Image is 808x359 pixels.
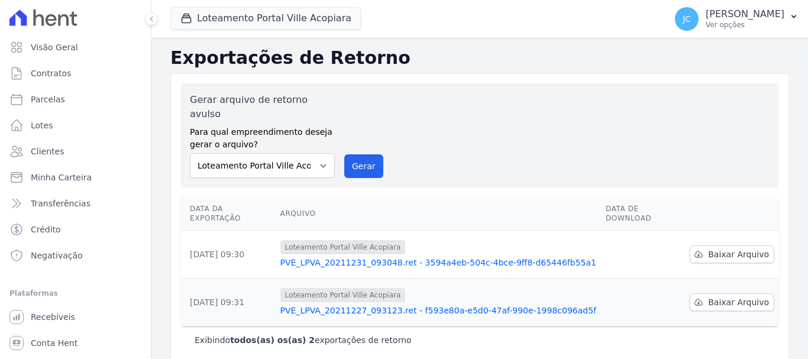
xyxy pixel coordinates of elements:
h2: Exportações de Retorno [170,47,789,69]
span: Loteamento Portal Ville Acopiara [280,240,406,254]
a: Baixar Arquivo [690,245,774,263]
span: Recebíveis [31,311,75,323]
span: Minha Carteira [31,172,92,183]
a: Clientes [5,140,146,163]
span: Baixar Arquivo [708,296,769,308]
span: Visão Geral [31,41,78,53]
label: Gerar arquivo de retorno avulso [190,93,335,121]
a: Negativação [5,244,146,267]
p: Ver opções [706,20,784,30]
span: Baixar Arquivo [708,248,769,260]
button: Gerar [344,154,383,178]
th: Data da Exportação [180,197,276,231]
td: [DATE] 09:30 [180,231,276,279]
a: PVE_LPVA_20211231_093048.ret - 3594a4eb-504c-4bce-9ff8-d65446fb55a1 [280,257,596,269]
a: Baixar Arquivo [690,293,774,311]
a: Minha Carteira [5,166,146,189]
span: Negativação [31,250,83,261]
a: Recebíveis [5,305,146,329]
a: Transferências [5,192,146,215]
span: Contratos [31,67,71,79]
a: Contratos [5,62,146,85]
label: Para qual empreendimento deseja gerar o arquivo? [190,121,335,151]
a: Lotes [5,114,146,137]
span: Parcelas [31,93,65,105]
span: Crédito [31,224,61,235]
span: Conta Hent [31,337,77,349]
a: Conta Hent [5,331,146,355]
p: [PERSON_NAME] [706,8,784,20]
th: Arquivo [276,197,601,231]
span: Transferências [31,198,91,209]
span: Clientes [31,145,64,157]
div: Plataformas [9,286,141,300]
th: Data de Download [601,197,685,231]
td: [DATE] 09:31 [180,279,276,326]
button: JC [PERSON_NAME] Ver opções [665,2,808,35]
a: Visão Geral [5,35,146,59]
a: PVE_LPVA_20211227_093123.ret - f593e80a-e5d0-47af-990e-1998c096ad5f [280,305,596,316]
p: Exibindo exportações de retorno [195,334,412,346]
span: Lotes [31,119,53,131]
button: Loteamento Portal Ville Acopiara [170,7,361,30]
span: Loteamento Portal Ville Acopiara [280,288,406,302]
b: todos(as) os(as) 2 [230,335,315,345]
a: Crédito [5,218,146,241]
a: Parcelas [5,88,146,111]
span: JC [683,15,691,23]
